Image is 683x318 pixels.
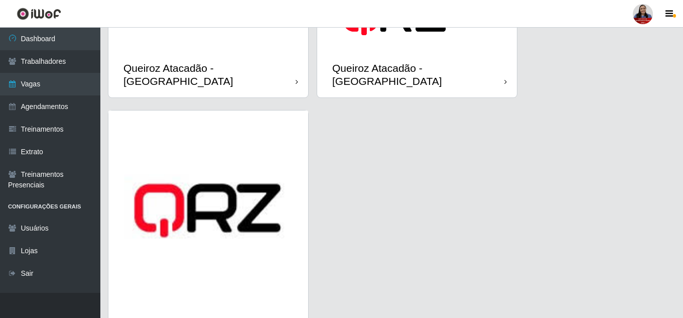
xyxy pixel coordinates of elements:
[17,8,61,20] img: CoreUI Logo
[108,111,308,310] img: cardImg
[123,62,296,87] div: Queiroz Atacadão - [GEOGRAPHIC_DATA]
[332,62,504,87] div: Queiroz Atacadão - [GEOGRAPHIC_DATA]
